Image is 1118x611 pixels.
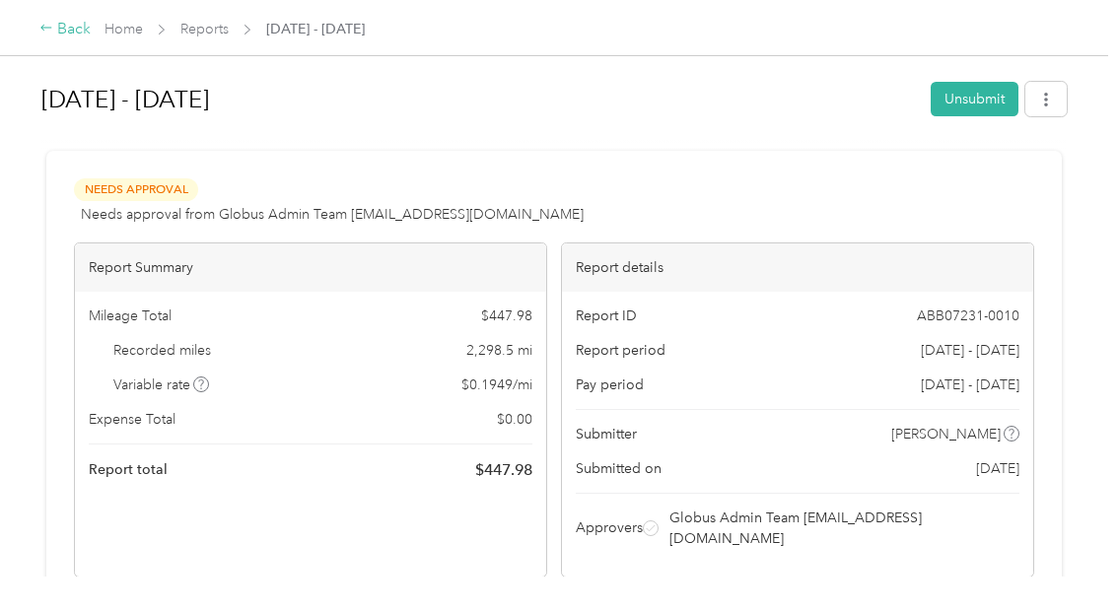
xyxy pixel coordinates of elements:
[576,340,665,361] span: Report period
[89,305,172,326] span: Mileage Total
[105,21,143,37] a: Home
[976,458,1019,479] span: [DATE]
[461,374,532,395] span: $ 0.1949 / mi
[921,340,1019,361] span: [DATE] - [DATE]
[113,340,211,361] span: Recorded miles
[113,374,210,395] span: Variable rate
[931,82,1018,116] button: Unsubmit
[39,18,91,41] div: Back
[562,243,1033,292] div: Report details
[576,458,662,479] span: Submitted on
[917,305,1019,326] span: ABB07231-0010
[81,204,584,225] span: Needs approval from Globus Admin Team [EMAIL_ADDRESS][DOMAIN_NAME]
[576,305,637,326] span: Report ID
[921,374,1019,395] span: [DATE] - [DATE]
[481,305,532,326] span: $ 447.98
[466,340,532,361] span: 2,298.5 mi
[266,19,365,39] span: [DATE] - [DATE]
[74,178,198,201] span: Needs Approval
[75,243,546,292] div: Report Summary
[1008,501,1118,611] iframe: Everlance-gr Chat Button Frame
[669,508,1016,549] span: Globus Admin Team [EMAIL_ADDRESS][DOMAIN_NAME]
[89,409,175,430] span: Expense Total
[41,76,917,123] h1: Aug 1 - 31, 2025
[497,409,532,430] span: $ 0.00
[576,517,643,538] span: Approvers
[475,458,532,482] span: $ 447.98
[576,374,644,395] span: Pay period
[180,21,229,37] a: Reports
[576,424,637,444] span: Submitter
[89,459,168,480] span: Report total
[891,424,1001,444] span: [PERSON_NAME]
